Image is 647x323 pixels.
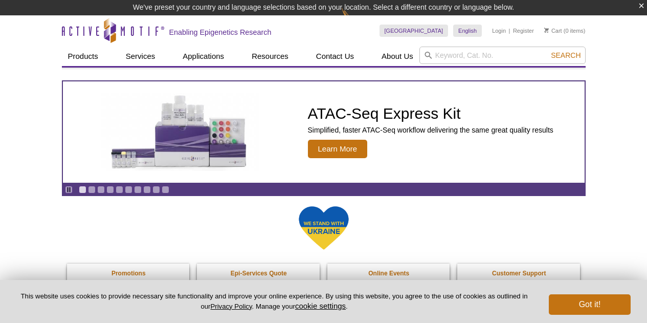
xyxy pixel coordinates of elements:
[96,93,264,171] img: ATAC-Seq Express Kit
[143,186,151,193] a: Go to slide 8
[492,27,506,34] a: Login
[544,27,562,34] a: Cart
[457,264,581,283] a: Customer Support
[97,186,105,193] a: Go to slide 3
[176,47,230,66] a: Applications
[246,47,295,66] a: Resources
[63,81,585,183] article: ATAC-Seq Express Kit
[509,25,510,37] li: |
[125,186,132,193] a: Go to slide 6
[106,186,114,193] a: Go to slide 4
[551,51,581,59] span: Search
[375,47,419,66] a: About Us
[327,264,451,283] a: Online Events
[65,186,73,193] a: Toggle autoplay
[419,47,586,64] input: Keyword, Cat. No.
[111,270,146,277] strong: Promotions
[16,292,532,311] p: This website uses cookies to provide necessary site functionality and improve your online experie...
[308,125,553,135] p: Simplified, faster ATAC-Seq workflow delivering the same great quality results
[308,140,368,158] span: Learn More
[342,8,369,32] img: Change Here
[152,186,160,193] a: Go to slide 9
[544,25,586,37] li: (0 items)
[368,270,409,277] strong: Online Events
[162,186,169,193] a: Go to slide 10
[298,205,349,251] img: We Stand With Ukraine
[197,264,321,283] a: Epi-Services Quote
[492,270,546,277] strong: Customer Support
[295,302,346,310] button: cookie settings
[310,47,360,66] a: Contact Us
[453,25,482,37] a: English
[120,47,162,66] a: Services
[79,186,86,193] a: Go to slide 1
[380,25,449,37] a: [GEOGRAPHIC_DATA]
[231,270,287,277] strong: Epi-Services Quote
[63,81,585,183] a: ATAC-Seq Express Kit ATAC-Seq Express Kit Simplified, faster ATAC-Seq workflow delivering the sam...
[544,28,549,33] img: Your Cart
[548,51,584,60] button: Search
[62,47,104,66] a: Products
[308,106,553,121] h2: ATAC-Seq Express Kit
[134,186,142,193] a: Go to slide 7
[116,186,123,193] a: Go to slide 5
[169,28,272,37] h2: Enabling Epigenetics Research
[88,186,96,193] a: Go to slide 2
[513,27,534,34] a: Register
[210,303,252,310] a: Privacy Policy
[549,294,631,315] button: Got it!
[67,264,191,283] a: Promotions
